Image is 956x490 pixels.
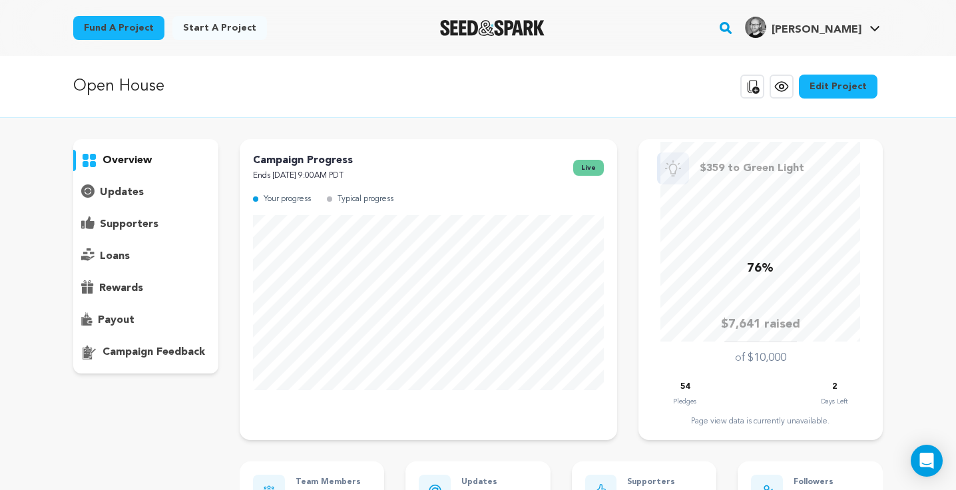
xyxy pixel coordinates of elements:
[911,445,943,477] div: Open Intercom Messenger
[296,475,361,490] p: Team Members
[73,278,218,299] button: rewards
[794,475,869,490] p: Followers
[100,216,158,232] p: supporters
[73,150,218,171] button: overview
[745,17,766,38] img: cb4394d048e7206d.jpg
[98,312,134,328] p: payout
[461,475,497,490] p: Updates
[772,25,861,35] span: [PERSON_NAME]
[735,350,786,366] p: of $10,000
[103,152,152,168] p: overview
[821,395,847,408] p: Days Left
[73,246,218,267] button: loans
[745,17,861,38] div: Otto G.'s Profile
[99,280,143,296] p: rewards
[100,184,144,200] p: updates
[832,379,837,395] p: 2
[680,379,690,395] p: 54
[440,20,545,36] a: Seed&Spark Homepage
[100,248,130,264] p: loans
[742,14,883,42] span: Otto G.'s Profile
[799,75,877,99] a: Edit Project
[253,168,353,184] p: Ends [DATE] 9:00AM PDT
[73,16,164,40] a: Fund a project
[73,182,218,203] button: updates
[73,342,218,363] button: campaign feedback
[627,475,703,490] p: Supporters
[73,310,218,331] button: payout
[264,192,311,207] p: Your progress
[652,416,869,427] div: Page view data is currently unavailable.
[253,152,353,168] p: Campaign Progress
[440,20,545,36] img: Seed&Spark Logo Dark Mode
[73,75,164,99] p: Open House
[673,395,696,408] p: Pledges
[573,160,604,176] span: live
[103,344,205,360] p: campaign feedback
[73,214,218,235] button: supporters
[747,259,774,278] p: 76%
[338,192,393,207] p: Typical progress
[742,14,883,38] a: Otto G.'s Profile
[172,16,267,40] a: Start a project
